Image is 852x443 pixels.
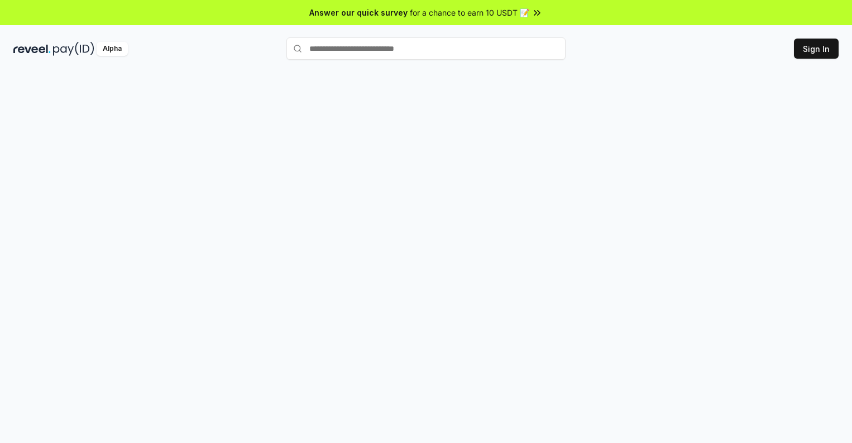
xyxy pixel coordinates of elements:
[53,42,94,56] img: pay_id
[97,42,128,56] div: Alpha
[13,42,51,56] img: reveel_dark
[794,39,839,59] button: Sign In
[309,7,408,18] span: Answer our quick survey
[410,7,529,18] span: for a chance to earn 10 USDT 📝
